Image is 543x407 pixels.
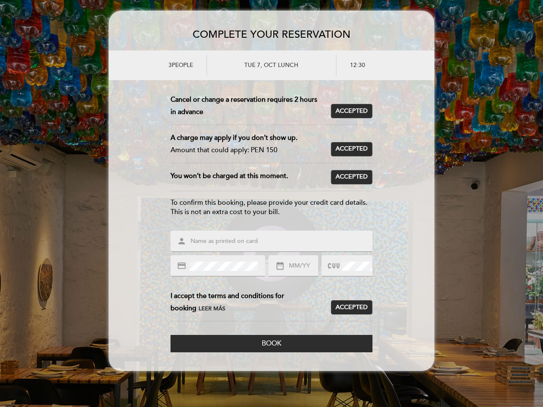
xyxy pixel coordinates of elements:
span: people [172,61,193,69]
div: 3 [118,55,207,76]
div: Cancel or change a reservation requires 2 hours in advance [171,94,331,118]
span: Accepted [336,145,368,153]
button: Accepted [331,142,372,156]
button: Accepted [331,170,372,184]
span: Accepted [336,173,368,181]
button: Book [171,335,372,352]
input: MM/YY [288,261,318,271]
span: Book [262,339,281,348]
div: To confirm this booking, please provide your credit card details. This is not an extra cost to yo... [171,198,372,217]
span: Leer más [199,305,225,312]
span: Accepted [336,107,368,116]
button: Accepted [331,104,372,118]
input: Name as printed on card [190,237,374,246]
i: credit_card [177,261,186,270]
div: A charge may apply if you don’t show up. [171,132,324,144]
div: 12:30 [336,55,425,76]
div: I accept the terms and conditions for booking [171,290,331,315]
span: Accepted [336,303,368,312]
button: Accepted [331,300,372,315]
div: Amount that could apply: PEN 150 [171,144,324,156]
i: date_range [275,261,285,270]
span: COMPLETE YOUR RESERVATION [193,28,350,41]
div: Tue 7, Oct LUNCH [207,55,336,76]
i: person [177,237,186,246]
div: You won’t be charged at this moment. [171,170,331,184]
